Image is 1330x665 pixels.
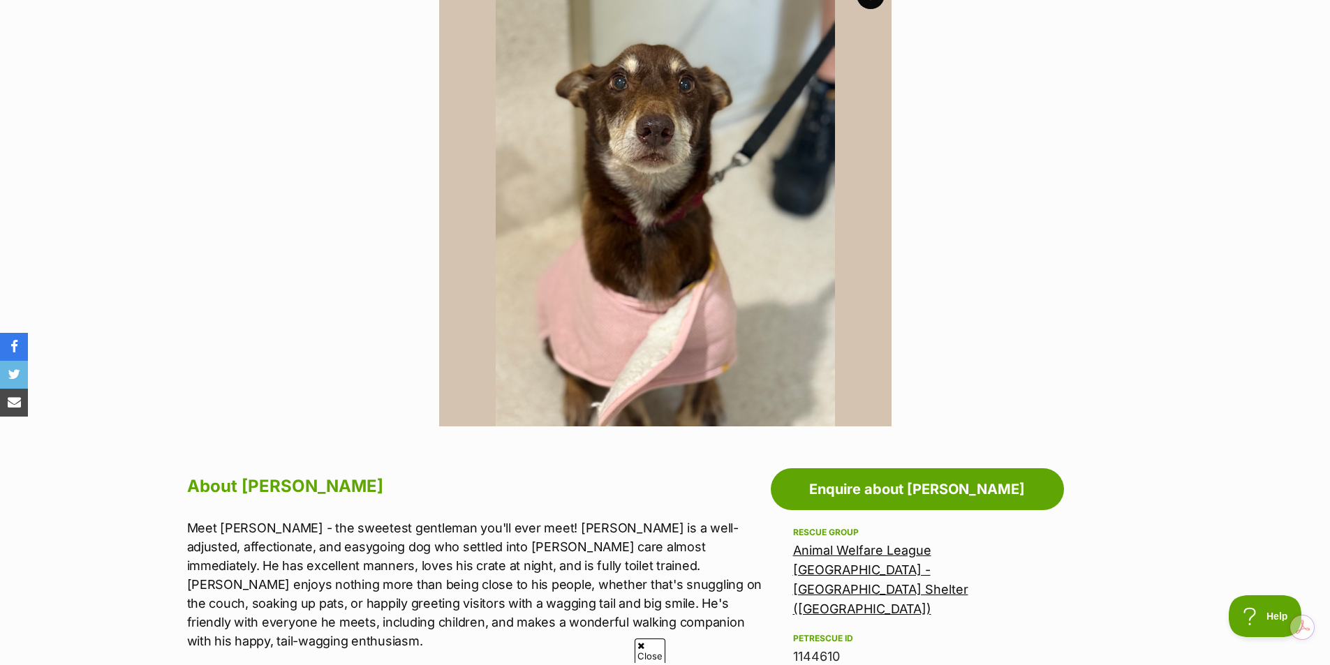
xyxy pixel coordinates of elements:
span: Close [635,638,665,663]
iframe: Help Scout Beacon - Open [1229,595,1302,637]
p: Meet [PERSON_NAME] - the sweetest gentleman you'll ever meet! [PERSON_NAME] is a well-adjusted, a... [187,518,764,650]
div: PetRescue ID [793,633,1042,644]
a: Enquire about [PERSON_NAME] [771,468,1064,510]
div: Rescue group [793,527,1042,538]
a: Animal Welfare League [GEOGRAPHIC_DATA] - [GEOGRAPHIC_DATA] Shelter ([GEOGRAPHIC_DATA]) [793,543,968,616]
h2: About [PERSON_NAME] [187,471,764,502]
